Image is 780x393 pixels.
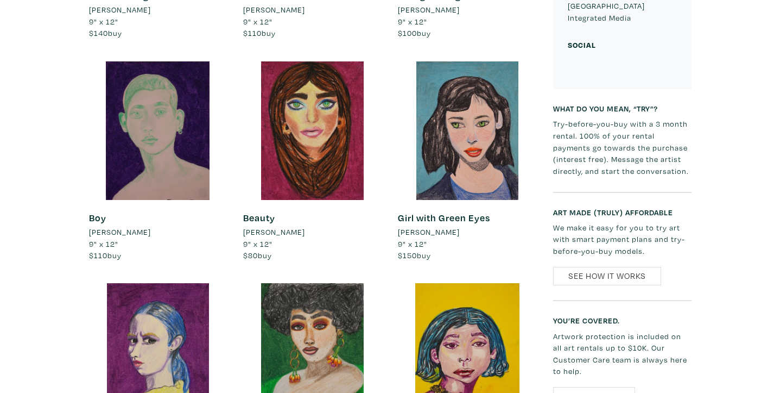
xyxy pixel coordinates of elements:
[89,239,118,249] span: 9" x 12"
[89,4,151,16] li: [PERSON_NAME]
[243,239,272,249] span: 9" x 12"
[553,267,661,286] a: See How It Works
[243,250,258,260] span: $80
[568,40,596,50] small: Social
[89,4,227,16] a: [PERSON_NAME]
[243,28,276,38] span: buy
[553,104,692,113] h6: What do you mean, “try”?
[553,118,692,177] p: Try-before-you-buy with a 3 month rental. 100% of your rental payments go towards the purchase (i...
[553,222,692,257] p: We make it easy for you to try art with smart payment plans and try-before-you-buy models.
[89,226,151,238] li: [PERSON_NAME]
[243,16,272,27] span: 9" x 12"
[398,28,431,38] span: buy
[398,4,536,16] a: [PERSON_NAME]
[243,226,382,238] a: [PERSON_NAME]
[243,4,382,16] a: [PERSON_NAME]
[398,28,417,38] span: $100
[89,16,118,27] span: 9" x 12"
[243,28,262,38] span: $110
[89,250,122,260] span: buy
[243,250,272,260] span: buy
[243,226,305,238] li: [PERSON_NAME]
[553,330,692,377] p: Artwork protection is included on all art rentals up to $10K. Our Customer Care team is always he...
[398,226,460,238] li: [PERSON_NAME]
[398,250,431,260] span: buy
[398,211,490,224] a: Girl with Green Eyes
[553,316,692,325] h6: You’re covered.
[89,28,122,38] span: buy
[398,16,427,27] span: 9" x 12"
[398,239,427,249] span: 9" x 12"
[89,211,106,224] a: Boy
[398,226,536,238] a: [PERSON_NAME]
[243,211,275,224] a: Beauty
[553,208,692,217] h6: Art made (truly) affordable
[398,250,417,260] span: $150
[243,4,305,16] li: [PERSON_NAME]
[89,28,108,38] span: $140
[89,250,107,260] span: $110
[398,4,460,16] li: [PERSON_NAME]
[89,226,227,238] a: [PERSON_NAME]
